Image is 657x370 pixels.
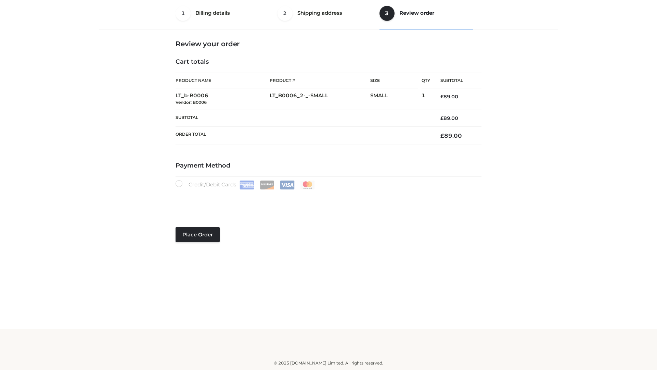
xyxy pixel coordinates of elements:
th: Product # [270,73,370,88]
label: Credit/Debit Cards [176,180,315,189]
td: LT_b-B0006 [176,88,270,110]
bdi: 89.00 [440,132,462,139]
small: Vendor: B0006 [176,100,207,105]
th: Qty [422,73,430,88]
span: £ [440,115,443,121]
button: Place order [176,227,220,242]
img: Mastercard [300,181,315,189]
th: Subtotal [176,110,430,126]
h4: Payment Method [176,162,481,170]
bdi: 89.00 [440,115,458,121]
h3: Review your order [176,40,481,48]
span: £ [440,132,444,139]
td: LT_B0006_2-_-SMALL [270,88,370,110]
img: Visa [280,181,295,189]
img: Amex [240,181,254,189]
h4: Cart totals [176,58,481,66]
div: © 2025 [DOMAIN_NAME] Limited. All rights reserved. [102,360,555,367]
th: Subtotal [430,73,481,88]
iframe: Secure payment input frame [174,188,480,213]
th: Order Total [176,127,430,145]
td: SMALL [370,88,422,110]
td: 1 [422,88,430,110]
bdi: 89.00 [440,94,458,100]
th: Product Name [176,73,270,88]
th: Size [370,73,418,88]
img: Discover [260,181,274,189]
span: £ [440,94,443,100]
